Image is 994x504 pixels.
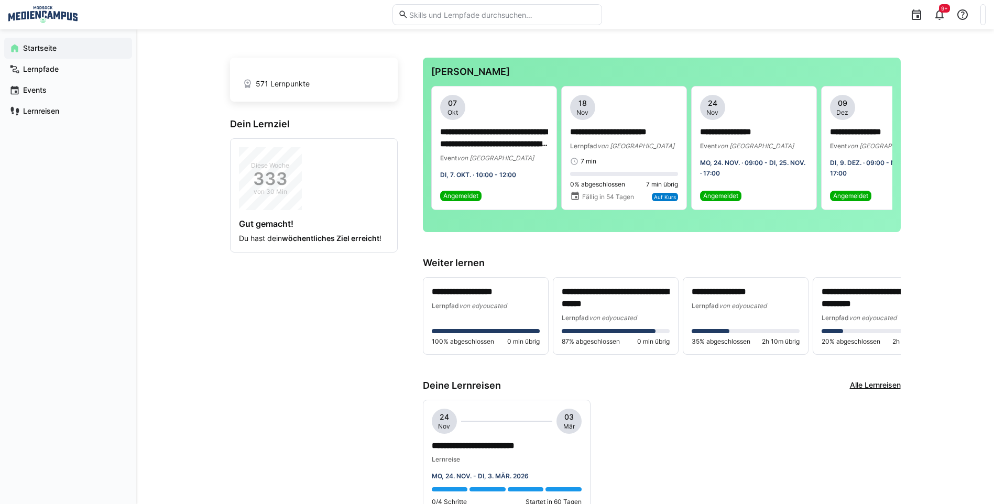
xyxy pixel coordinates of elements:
[457,154,534,162] span: von [GEOGRAPHIC_DATA]
[570,142,597,150] span: Lernpfad
[646,180,678,189] span: 7 min übrig
[849,314,897,322] span: von edyoucated
[507,337,540,346] span: 0 min übrig
[654,194,676,200] span: Auf Kurs
[830,142,847,150] span: Event
[847,142,924,150] span: von [GEOGRAPHIC_DATA]
[941,5,948,12] span: 9+
[822,337,880,346] span: 20% abgeschlossen
[582,193,634,201] span: Fällig in 54 Tagen
[708,98,717,108] span: 24
[703,192,738,200] span: Angemeldet
[836,108,848,117] span: Dez
[563,422,575,431] span: Mär
[700,142,717,150] span: Event
[432,472,529,480] span: Mo, 24. Nov. - Di, 3. Mär. 2026
[589,314,637,322] span: von edyoucated
[408,10,596,19] input: Skills und Lernpfade durchsuchen…
[838,98,847,108] span: 09
[692,302,719,310] span: Lernpfad
[576,108,588,117] span: Nov
[432,455,460,463] span: Lernreise
[432,337,494,346] span: 100% abgeschlossen
[833,192,868,200] span: Angemeldet
[239,233,389,244] p: Du hast dein !
[440,171,516,179] span: Di, 7. Okt. · 10:00 - 12:00
[892,337,930,346] span: 2h 51m übrig
[719,302,767,310] span: von edyoucated
[256,79,310,89] span: 571 Lernpunkte
[432,302,459,310] span: Lernpfad
[570,180,625,189] span: 0% abgeschlossen
[562,337,620,346] span: 87% abgeschlossen
[850,380,901,391] a: Alle Lernreisen
[692,337,750,346] span: 35% abgeschlossen
[562,314,589,322] span: Lernpfad
[597,142,674,150] span: von [GEOGRAPHIC_DATA]
[423,380,501,391] h3: Deine Lernreisen
[440,412,449,422] span: 24
[700,159,805,177] span: Mo, 24. Nov. · 09:00 - Di, 25. Nov. · 17:00
[637,337,670,346] span: 0 min übrig
[459,302,507,310] span: von edyoucated
[423,257,901,269] h3: Weiter lernen
[717,142,794,150] span: von [GEOGRAPHIC_DATA]
[230,118,398,130] h3: Dein Lernziel
[578,98,587,108] span: 18
[762,337,800,346] span: 2h 10m übrig
[822,314,849,322] span: Lernpfad
[440,154,457,162] span: Event
[431,66,892,78] h3: [PERSON_NAME]
[830,159,930,177] span: Di, 9. Dez. · 09:00 - Mi, 10. Dez. · 17:00
[443,192,478,200] span: Angemeldet
[239,218,389,229] h4: Gut gemacht!
[282,234,379,243] strong: wöchentliches Ziel erreicht
[448,98,457,108] span: 07
[447,108,458,117] span: Okt
[564,412,574,422] span: 03
[438,422,450,431] span: Nov
[581,157,596,166] span: 7 min
[706,108,718,117] span: Nov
